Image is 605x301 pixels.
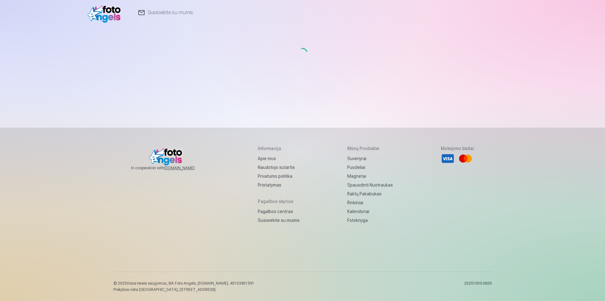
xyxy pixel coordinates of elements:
p: 20251009.0859 [464,281,492,292]
a: Spausdinti nuotraukas [347,181,393,189]
a: Puodeliai [347,163,393,172]
a: Pristatymas [258,181,300,189]
span: In cooperation with [131,165,210,171]
img: /v1 [88,3,124,23]
a: Pagalbos centras [258,207,300,216]
a: Apie mus [258,154,300,163]
li: Visa [441,152,455,165]
li: Mastercard [458,152,472,165]
a: Fotoknyga [347,216,393,225]
h5: Mūsų produktai [347,145,393,152]
a: Naudotojo sutartis [258,163,300,172]
a: Magnetai [347,172,393,181]
p: © 2025 Visos teisės saugomos. , [113,281,254,286]
p: Prekybos vieta [GEOGRAPHIC_DATA], [STREET_ADDRESS] [113,287,254,292]
a: Raktų pakabukas [347,189,393,198]
a: Privatumo politika [258,172,300,181]
h5: Pagalbos skyrius [258,198,300,205]
a: Kalendoriai [347,207,393,216]
a: Rinkiniai [347,198,393,207]
a: [DOMAIN_NAME] [164,165,210,171]
h5: Mokėjimo būdai [441,145,474,152]
a: Susisiekite su mumis [258,216,300,225]
a: Suvenyrai [347,154,393,163]
h5: Informacija [258,145,300,152]
span: SIA Foto Angels, [DOMAIN_NAME]. 40103901591 [168,281,254,286]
